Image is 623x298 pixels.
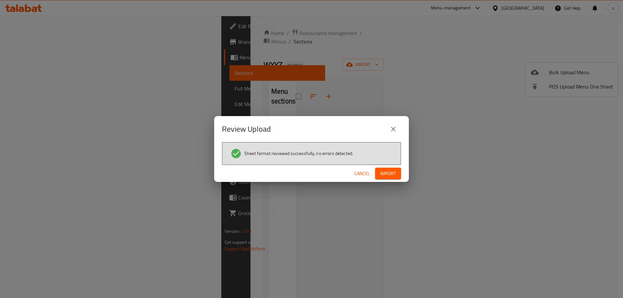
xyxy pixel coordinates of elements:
[352,168,373,180] button: Cancel
[375,168,401,180] button: Import
[244,150,353,157] span: Sheet format reviewed successfully, no errors detected.
[354,170,370,178] span: Cancel
[380,170,396,178] span: Import
[222,124,271,134] h2: Review Upload
[385,121,401,137] button: close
